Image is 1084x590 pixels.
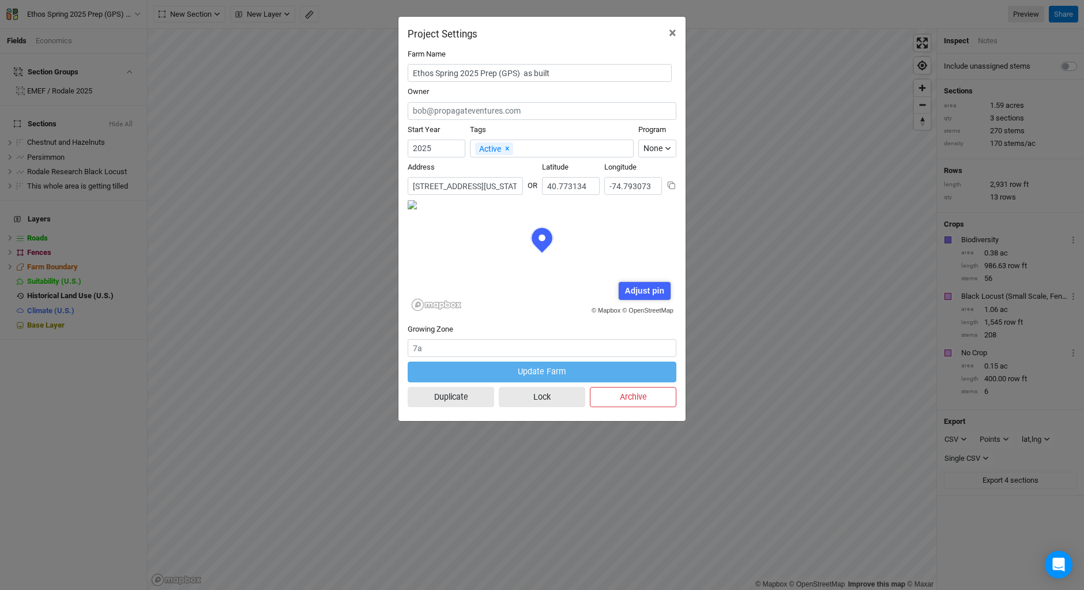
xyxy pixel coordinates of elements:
[408,125,440,135] label: Start Year
[638,140,676,157] button: None
[499,387,585,407] button: Lock
[619,282,670,300] div: Adjust pin
[408,64,672,82] input: Project/Farm Name
[470,125,486,135] label: Tags
[408,49,446,59] label: Farm Name
[590,387,676,407] button: Archive
[408,324,453,335] label: Growing Zone
[408,177,523,195] input: Address (123 James St...)
[638,125,666,135] label: Program
[408,28,477,40] h2: Project Settings
[505,144,509,153] span: ×
[592,307,620,314] a: © Mapbox
[475,142,513,155] div: Active
[408,140,465,157] input: Start Year
[528,171,537,191] div: OR
[408,362,676,382] button: Update Farm
[669,25,676,41] span: ×
[604,162,637,172] label: Longitude
[542,177,600,195] input: Latitude
[408,87,429,97] label: Owner
[408,102,676,120] input: bob@propagateventures.com
[604,177,662,195] input: Longitude
[622,307,673,314] a: © OpenStreetMap
[501,141,513,155] button: Remove
[667,181,676,190] button: Copy
[660,17,686,49] button: Close
[408,339,676,357] input: 7a
[408,162,435,172] label: Address
[542,162,569,172] label: Latitude
[411,298,462,311] a: Mapbox logo
[1045,551,1072,578] div: Open Intercom Messenger
[643,142,663,155] div: None
[408,387,494,407] button: Duplicate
